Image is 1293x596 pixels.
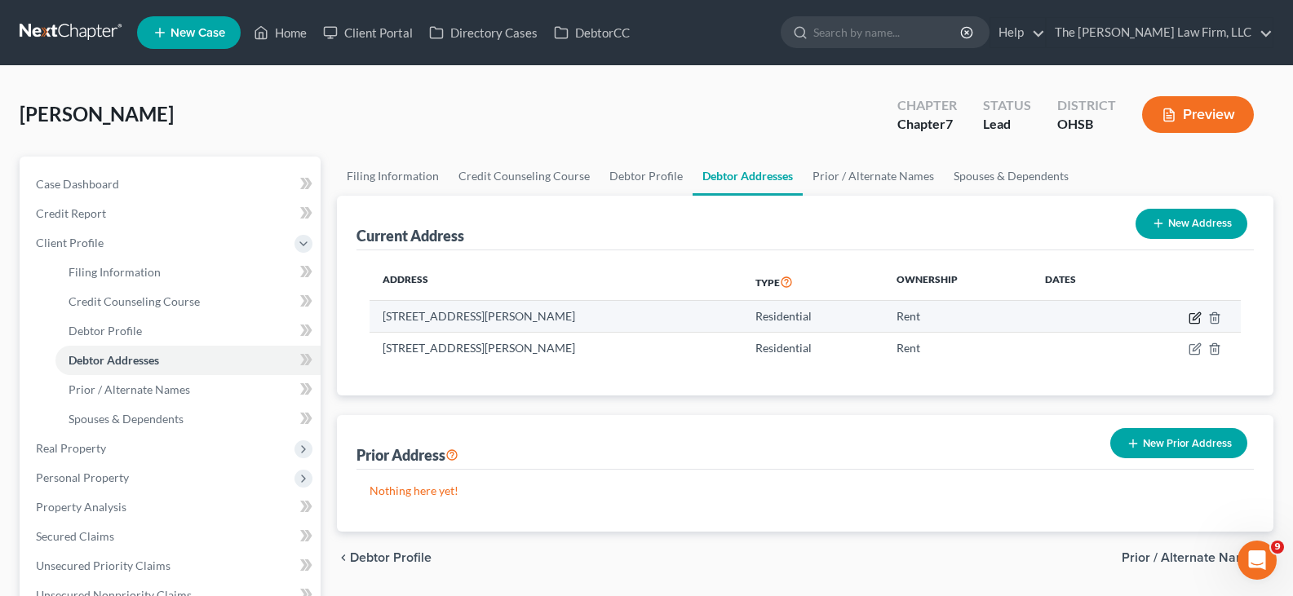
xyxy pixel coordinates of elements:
span: Personal Property [36,470,129,484]
span: [PERSON_NAME] [20,102,174,126]
span: 7 [945,116,953,131]
a: Credit Report [23,199,321,228]
a: DebtorCC [546,18,638,47]
button: chevron_left Debtor Profile [337,551,432,564]
span: Debtor Profile [350,551,432,564]
a: Home [246,18,315,47]
th: Ownership [883,263,1033,301]
a: Unsecured Priority Claims [23,551,321,581]
th: Address [370,263,742,301]
div: Chapter [897,96,957,115]
span: Real Property [36,441,106,455]
span: Credit Counseling Course [69,294,200,308]
div: Lead [983,115,1031,134]
span: Prior / Alternate Names [69,382,190,396]
button: New Address [1136,209,1247,239]
span: Spouses & Dependents [69,412,184,426]
div: Chapter [897,115,957,134]
span: Debtor Addresses [69,353,159,367]
p: Nothing here yet! [370,483,1241,499]
td: Residential [742,332,883,363]
div: Prior Address [356,445,458,465]
th: Type [742,263,883,301]
button: Preview [1142,96,1254,133]
button: New Prior Address [1110,428,1247,458]
a: Spouses & Dependents [55,404,321,434]
a: Help [990,18,1045,47]
span: Unsecured Priority Claims [36,558,170,572]
a: Credit Counseling Course [55,287,321,316]
a: Filing Information [55,258,321,287]
input: Search by name... [813,17,963,47]
a: Case Dashboard [23,170,321,199]
th: Dates [1032,263,1129,301]
span: Case Dashboard [36,177,119,191]
a: Prior / Alternate Names [55,375,321,404]
td: Rent [883,301,1033,332]
a: Prior / Alternate Names [803,157,944,196]
a: Directory Cases [421,18,546,47]
iframe: Intercom live chat [1238,541,1277,580]
td: Rent [883,332,1033,363]
a: Debtor Profile [600,157,693,196]
td: [STREET_ADDRESS][PERSON_NAME] [370,301,742,332]
span: Prior / Alternate Names [1122,551,1260,564]
span: Client Profile [36,236,104,249]
span: 9 [1271,541,1284,554]
div: District [1057,96,1116,115]
div: Current Address [356,226,464,245]
div: Status [983,96,1031,115]
a: Debtor Addresses [55,346,321,375]
a: Spouses & Dependents [944,157,1078,196]
a: Secured Claims [23,522,321,551]
td: Residential [742,301,883,332]
span: Property Analysis [36,500,126,514]
span: Filing Information [69,265,161,279]
div: OHSB [1057,115,1116,134]
a: Debtor Addresses [693,157,803,196]
button: Prior / Alternate Names chevron_right [1122,551,1273,564]
a: Property Analysis [23,492,321,522]
a: Client Portal [315,18,421,47]
a: Debtor Profile [55,316,321,346]
td: [STREET_ADDRESS][PERSON_NAME] [370,332,742,363]
a: Credit Counseling Course [449,157,600,196]
i: chevron_left [337,551,350,564]
span: Debtor Profile [69,324,142,338]
span: Credit Report [36,206,106,220]
span: Secured Claims [36,529,114,543]
a: Filing Information [337,157,449,196]
span: New Case [170,27,225,39]
a: The [PERSON_NAME] Law Firm, LLC [1047,18,1273,47]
